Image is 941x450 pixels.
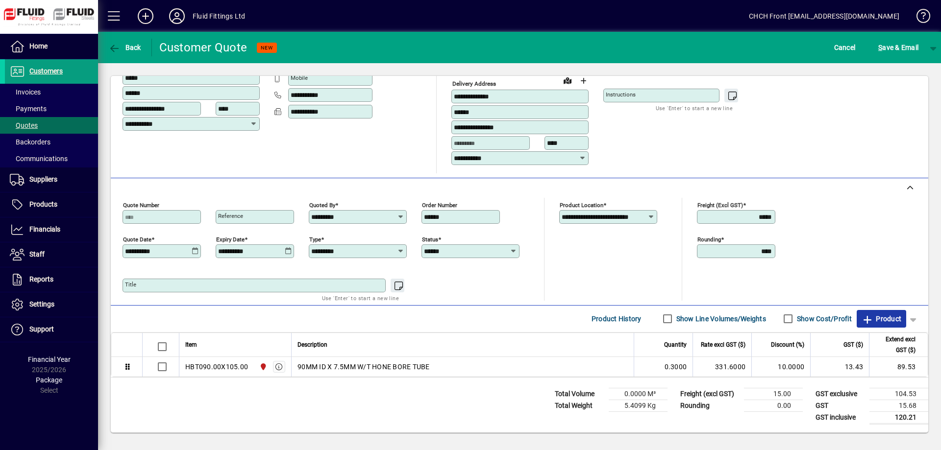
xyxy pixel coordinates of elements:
mat-label: Freight (excl GST) [697,201,743,208]
button: Save & Email [873,39,923,56]
span: Home [29,42,48,50]
div: CHCH Front [EMAIL_ADDRESS][DOMAIN_NAME] [749,8,899,24]
a: Invoices [5,84,98,100]
label: Show Cost/Profit [795,314,852,324]
span: Product History [592,311,642,327]
span: NEW [261,45,273,51]
td: GST [811,400,869,411]
button: Profile [161,7,193,25]
a: Staff [5,242,98,267]
span: S [878,44,882,51]
td: 120.21 [869,411,928,424]
span: Customers [29,67,63,75]
td: Rounding [675,400,744,411]
td: GST exclusive [811,388,869,400]
div: 331.6000 [699,362,745,372]
td: 5.4099 Kg [609,400,668,411]
a: Backorders [5,134,98,150]
td: 15.68 [869,400,928,411]
mat-label: Order number [422,201,457,208]
span: GST ($) [843,339,863,350]
td: 104.53 [869,388,928,400]
span: 0.3000 [665,362,687,372]
td: 0.0000 M³ [609,388,668,400]
span: Package [36,376,62,384]
span: Backorders [10,138,50,146]
mat-label: Mobile [291,74,308,81]
span: Reports [29,275,53,283]
a: Support [5,317,98,342]
span: Cancel [834,40,856,55]
mat-label: Rounding [697,236,721,242]
a: Suppliers [5,167,98,192]
mat-label: Title [125,281,136,288]
span: Settings [29,300,54,308]
a: View on map [560,72,575,88]
mat-label: Instructions [606,91,636,98]
mat-label: Status [422,236,438,242]
app-page-header-button: Back [98,39,152,56]
a: Settings [5,292,98,317]
button: Cancel [832,39,858,56]
mat-label: Quoted by [309,201,335,208]
label: Show Line Volumes/Weights [674,314,766,324]
mat-label: Quote number [123,201,159,208]
span: 90MM ID X 7.5MM W/T HONE BORE TUBE [297,362,430,372]
a: Reports [5,267,98,292]
td: 13.43 [810,357,869,377]
span: Quotes [10,121,38,129]
span: Rate excl GST ($) [701,339,745,350]
mat-hint: Use 'Enter' to start a new line [656,102,733,114]
span: Support [29,325,54,333]
mat-label: Expiry date [216,236,245,242]
span: Payments [10,105,47,113]
span: Extend excl GST ($) [875,334,916,355]
button: Product History [588,310,645,328]
mat-label: Quote date [123,236,151,242]
span: Communications [10,155,68,163]
td: Total Weight [550,400,609,411]
td: 89.53 [869,357,928,377]
a: Communications [5,150,98,167]
td: Total Volume [550,388,609,400]
span: Financials [29,225,60,233]
mat-hint: Use 'Enter' to start a new line [322,292,399,304]
div: Customer Quote [159,40,248,55]
div: HBT090.00X105.00 [185,362,248,372]
a: Knowledge Base [909,2,929,34]
span: Description [297,339,327,350]
td: 10.0000 [751,357,810,377]
span: ave & Email [878,40,918,55]
button: Back [106,39,144,56]
button: Product [857,310,906,328]
span: Back [108,44,141,51]
a: Quotes [5,117,98,134]
mat-label: Type [309,236,321,242]
span: Item [185,339,197,350]
a: Products [5,192,98,217]
div: Fluid Fittings Ltd [193,8,245,24]
span: Financial Year [28,355,71,363]
span: Invoices [10,88,41,96]
button: Add [130,7,161,25]
td: 0.00 [744,400,803,411]
span: Suppliers [29,175,57,183]
span: Products [29,200,57,208]
a: Financials [5,217,98,242]
button: Choose address [575,73,591,89]
span: Discount (%) [771,339,804,350]
a: Payments [5,100,98,117]
span: FLUID FITTINGS CHRISTCHURCH [257,361,268,372]
span: Quantity [664,339,687,350]
mat-label: Reference [218,213,243,219]
td: 15.00 [744,388,803,400]
span: Product [862,311,901,327]
mat-label: Product location [560,201,603,208]
td: Freight (excl GST) [675,388,744,400]
a: Home [5,34,98,59]
span: Staff [29,250,45,258]
td: GST inclusive [811,411,869,424]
